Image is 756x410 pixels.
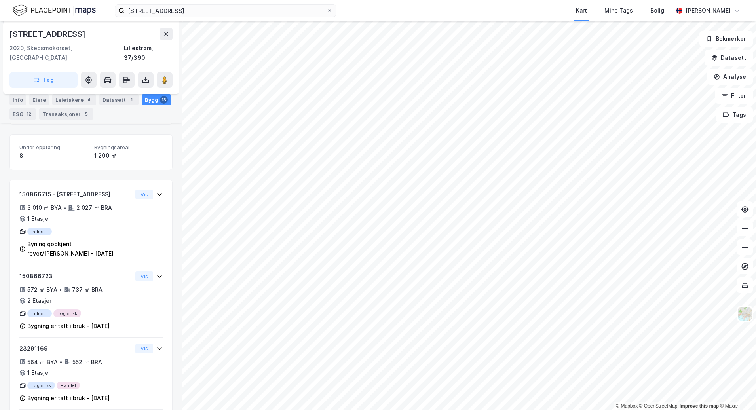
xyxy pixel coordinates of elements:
div: 1 Etasjer [27,214,50,224]
div: Bygning er tatt i bruk - [DATE] [27,393,110,403]
div: Mine Tags [604,6,633,15]
div: 1 Etasjer [27,368,50,378]
div: • [59,287,62,293]
div: 12 [25,110,33,118]
div: Bygg [142,94,171,105]
span: Under oppføring [19,144,88,151]
div: ESG [9,108,36,120]
div: 1 200 ㎡ [94,151,163,160]
button: Vis [135,344,153,353]
button: Tag [9,72,78,88]
span: Bygningsareal [94,144,163,151]
div: Transaksjoner [39,108,93,120]
div: 2020, Skedsmokorset, [GEOGRAPHIC_DATA] [9,44,124,63]
input: Søk på adresse, matrikkel, gårdeiere, leietakere eller personer [125,5,327,17]
div: Byning godkjent revet/[PERSON_NAME] - [DATE] [27,239,132,258]
button: Vis [135,271,153,281]
div: Eiere [29,94,49,105]
a: Mapbox [616,403,638,409]
div: 150866715 - [STREET_ADDRESS] [19,190,132,199]
a: Improve this map [680,403,719,409]
div: 8 [19,151,88,160]
iframe: Chat Widget [716,372,756,410]
div: Leietakere [52,94,96,105]
button: Analyse [707,69,753,85]
div: [STREET_ADDRESS] [9,28,87,40]
div: [PERSON_NAME] [686,6,731,15]
button: Filter [715,88,753,104]
div: 5 [82,110,90,118]
div: 2 Etasjer [27,296,51,306]
div: 552 ㎡ BRA [72,357,102,367]
div: 2 027 ㎡ BRA [76,203,112,213]
div: Bolig [650,6,664,15]
div: 737 ㎡ BRA [72,285,103,294]
div: 150866723 [19,271,132,281]
div: 3 010 ㎡ BYA [27,203,62,213]
div: Bygning er tatt i bruk - [DATE] [27,321,110,331]
button: Bokmerker [699,31,753,47]
div: 13 [160,96,168,104]
div: 4 [85,96,93,104]
div: Lillestrøm, 37/390 [124,44,173,63]
div: 564 ㎡ BYA [27,357,58,367]
a: OpenStreetMap [639,403,678,409]
button: Tags [716,107,753,123]
button: Datasett [705,50,753,66]
img: Z [737,306,752,321]
div: Datasett [99,94,139,105]
div: 23291169 [19,344,132,353]
button: Vis [135,190,153,199]
div: Kart [576,6,587,15]
div: Info [9,94,26,105]
img: logo.f888ab2527a4732fd821a326f86c7f29.svg [13,4,96,17]
div: • [63,205,66,211]
div: • [59,359,63,365]
div: 572 ㎡ BYA [27,285,57,294]
div: 1 [127,96,135,104]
